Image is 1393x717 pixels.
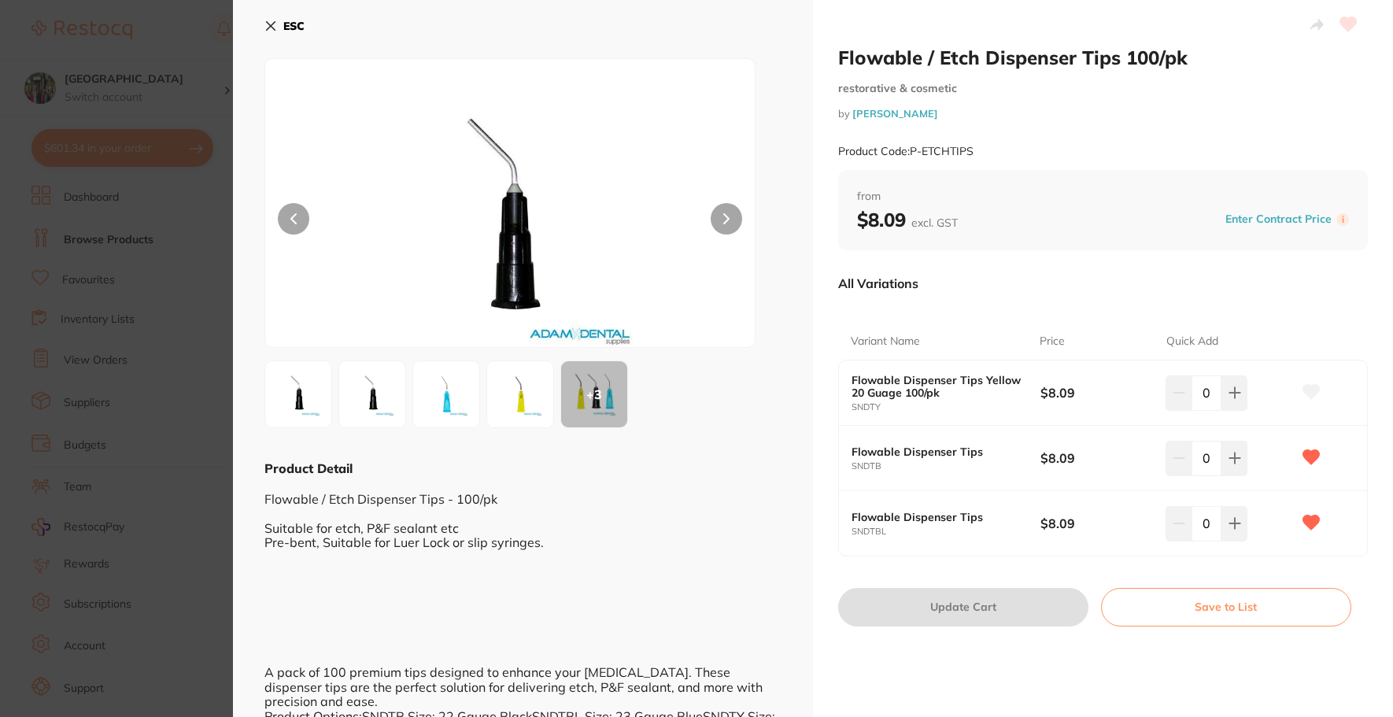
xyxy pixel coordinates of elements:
b: $8.09 [1040,384,1154,401]
img: RVRDSFRJUFMuanBn [363,98,656,347]
small: Product Code: P-ETCHTIPS [838,145,974,158]
button: +3 [560,360,628,428]
p: Price [1040,334,1065,349]
img: LmpwZw [492,366,549,423]
span: excl. GST [911,216,958,230]
div: + 3 [561,361,627,427]
small: by [838,108,1368,120]
b: Product Detail [264,460,353,476]
small: SNDTBL [852,527,1040,537]
b: ESC [283,19,305,33]
button: Update Cart [838,588,1088,626]
img: TC5qcGc [418,366,475,423]
b: $8.09 [1040,449,1154,467]
h2: Flowable / Etch Dispenser Tips 100/pk [838,46,1368,69]
button: Save to List [1101,588,1351,626]
p: Quick Add [1166,334,1218,349]
b: $8.09 [857,208,958,231]
button: Enter Contract Price [1221,212,1336,227]
small: SNDTY [852,402,1040,412]
b: Flowable Dispenser Tips [852,445,1022,458]
img: LmpwZw [344,366,401,423]
p: Variant Name [851,334,920,349]
button: ESC [264,13,305,39]
p: All Variations [838,275,918,291]
label: i [1336,213,1349,226]
a: [PERSON_NAME] [852,107,938,120]
small: SNDTB [852,461,1040,471]
b: Flowable Dispenser Tips Yellow 20 Guage 100/pk [852,374,1022,399]
b: Flowable Dispenser Tips [852,511,1022,523]
span: from [857,189,1349,205]
b: $8.09 [1040,515,1154,532]
small: restorative & cosmetic [838,82,1368,95]
img: RVRDSFRJUFMuanBn [270,366,327,423]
